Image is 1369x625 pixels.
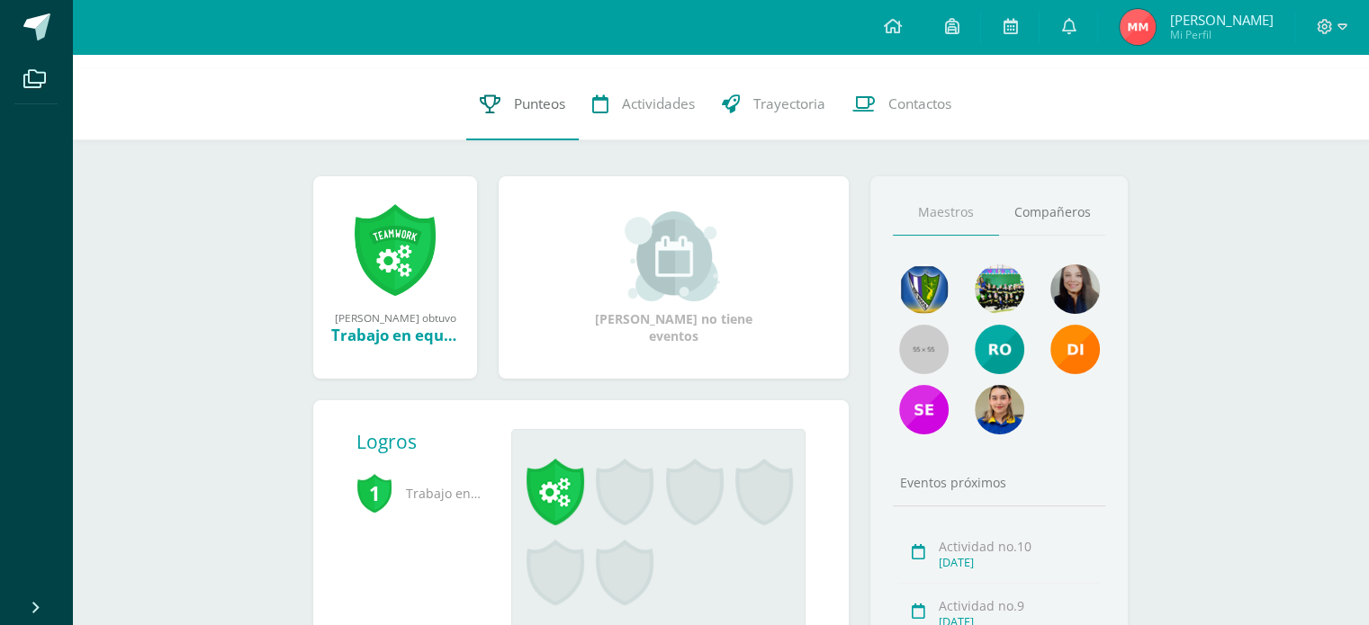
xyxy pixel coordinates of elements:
[939,555,1100,570] div: [DATE]
[514,94,565,113] span: Punteos
[899,325,949,374] img: 55x55
[975,325,1024,374] img: 09d52f8bab2e293196f6cac5a87c91af.png
[579,68,708,140] a: Actividades
[893,474,1105,491] div: Eventos próximos
[1169,27,1273,42] span: Mi Perfil
[584,211,764,344] div: [PERSON_NAME] no tiene eventos
[1050,325,1100,374] img: ba027efcd3c5571e0669a28d4979b243.png
[999,190,1105,236] a: Compañeros
[331,325,459,345] div: Trabajo en equipo
[356,472,392,513] span: 1
[975,385,1024,434] img: 4972c4f8a3aa79e32f34780e5980f194.png
[888,94,951,113] span: Contactos
[939,538,1100,555] div: Actividad no.10
[331,310,459,325] div: [PERSON_NAME] obtuvo
[708,68,839,140] a: Trayectoria
[356,469,482,518] span: Trabajo en equipo
[975,264,1024,314] img: 07e301464e0a8ed01094ecd6f03e5c64.png
[839,68,965,140] a: Contactos
[622,94,695,113] span: Actividades
[899,385,949,434] img: 6241d9850c7d87c23b8205876cb73848.png
[939,597,1100,614] div: Actividad no.9
[1169,11,1273,29] span: [PERSON_NAME]
[893,190,999,236] a: Maestros
[1120,9,1156,45] img: 770603c1d6cbdfd2c2e0e457e57793f2.png
[625,211,723,301] img: event_small.png
[1050,264,1100,314] img: d23294d3298e81897bc1db09934f24d0.png
[466,68,579,140] a: Punteos
[356,429,497,454] div: Logros
[753,94,825,113] span: Trayectoria
[899,264,949,314] img: 775470f577e03f55d3b34a0475b45e05.png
